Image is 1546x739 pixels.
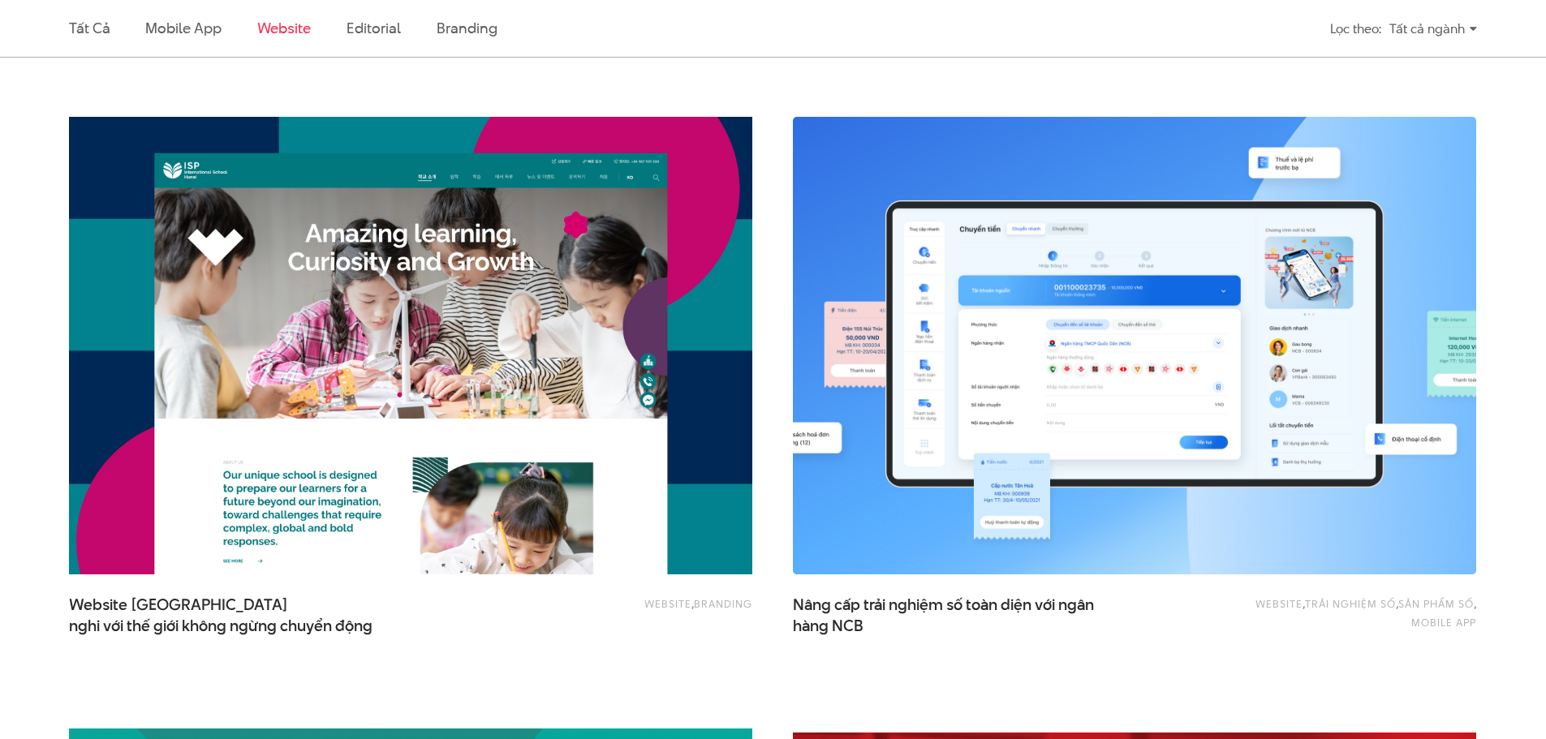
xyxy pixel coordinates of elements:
[437,18,497,38] a: Branding
[257,18,311,38] a: Website
[1255,596,1303,611] a: Website
[793,595,1118,635] span: Nâng cấp trải nghiệm số toàn diện với ngân
[793,616,863,637] span: hàng NCB
[1305,596,1396,611] a: Trải nghiệm số
[793,117,1476,574] img: Nâng cấp trải nghiệm số toàn diện với ngân hàng NCB
[1389,15,1477,43] div: Tất cả ngành
[69,595,394,635] span: Website [GEOGRAPHIC_DATA]
[1398,596,1474,611] a: Sản phẩm số
[1411,615,1476,629] a: Mobile app
[69,18,110,38] a: Tất cả
[644,596,691,611] a: Website
[793,595,1118,635] a: Nâng cấp trải nghiệm số toàn diện với ngânhàng NCB
[694,596,752,611] a: Branding
[69,595,394,635] a: Website [GEOGRAPHIC_DATA]nghi với thế giới không ngừng chuyển động
[1203,595,1476,631] div: , , ,
[1330,15,1381,43] div: Lọc theo:
[69,616,373,637] span: nghi với thế giới không ngừng chuyển động
[35,94,786,598] img: Thiết kế WebsiteTrường Quốc tế Westlink
[347,18,401,38] a: Editorial
[479,595,752,627] div: ,
[145,18,221,38] a: Mobile app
